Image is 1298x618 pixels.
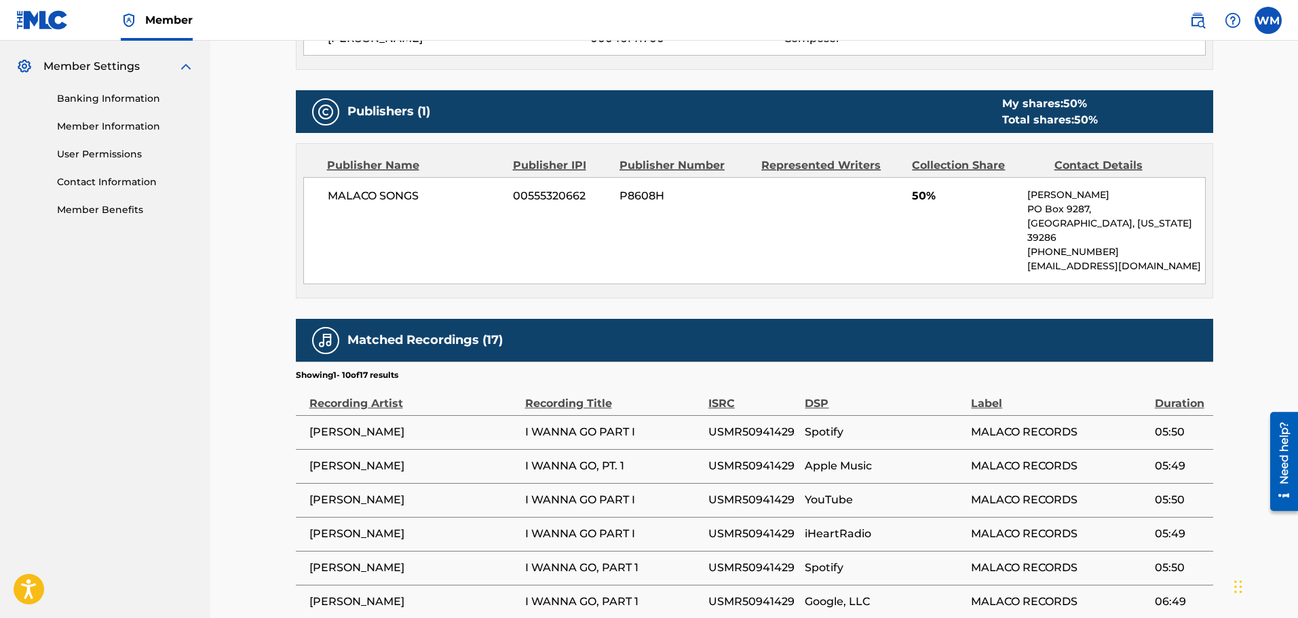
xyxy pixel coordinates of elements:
[971,560,1147,576] span: MALACO RECORDS
[513,188,609,204] span: 00555320662
[708,492,799,508] span: USMR50941429
[708,424,799,440] span: USMR50941429
[1155,492,1206,508] span: 05:50
[121,12,137,28] img: Top Rightsholder
[57,119,194,134] a: Member Information
[1155,560,1206,576] span: 05:50
[1219,7,1246,34] div: Help
[57,147,194,161] a: User Permissions
[805,560,964,576] span: Spotify
[805,381,964,412] div: DSP
[1002,96,1098,112] div: My shares:
[328,188,503,204] span: MALACO SONGS
[971,381,1147,412] div: Label
[1155,526,1206,542] span: 05:49
[971,526,1147,542] span: MALACO RECORDS
[912,157,1044,174] div: Collection Share
[57,203,194,217] a: Member Benefits
[327,157,503,174] div: Publisher Name
[309,458,518,474] span: [PERSON_NAME]
[525,526,702,542] span: I WANNA GO PART I
[525,381,702,412] div: Recording Title
[296,369,398,381] p: Showing 1 - 10 of 17 results
[1255,7,1282,34] div: User Menu
[513,157,609,174] div: Publisher IPI
[1027,245,1204,259] p: [PHONE_NUMBER]
[1260,406,1298,516] iframe: Resource Center
[1234,566,1242,607] div: Drag
[43,58,140,75] span: Member Settings
[619,157,751,174] div: Publisher Number
[525,560,702,576] span: I WANNA GO, PART 1
[347,332,503,348] h5: Matched Recordings (17)
[525,492,702,508] span: I WANNA GO PART I
[1184,7,1211,34] a: Public Search
[1225,12,1241,28] img: help
[1189,12,1206,28] img: search
[1155,424,1206,440] span: 05:50
[318,104,334,120] img: Publishers
[309,594,518,610] span: [PERSON_NAME]
[1230,553,1298,618] iframe: Chat Widget
[178,58,194,75] img: expand
[708,458,799,474] span: USMR50941429
[145,12,193,28] span: Member
[805,458,964,474] span: Apple Music
[708,526,799,542] span: USMR50941429
[805,492,964,508] span: YouTube
[309,424,518,440] span: [PERSON_NAME]
[309,560,518,576] span: [PERSON_NAME]
[57,92,194,106] a: Banking Information
[318,332,334,349] img: Matched Recordings
[1027,202,1204,216] p: PO Box 9287,
[708,381,799,412] div: ISRC
[1063,97,1087,110] span: 50 %
[57,175,194,189] a: Contact Information
[525,594,702,610] span: I WANNA GO, PART 1
[708,560,799,576] span: USMR50941429
[1074,113,1098,126] span: 50 %
[309,381,518,412] div: Recording Artist
[708,594,799,610] span: USMR50941429
[1027,188,1204,202] p: [PERSON_NAME]
[309,526,518,542] span: [PERSON_NAME]
[309,492,518,508] span: [PERSON_NAME]
[805,526,964,542] span: iHeartRadio
[912,188,1017,204] span: 50%
[971,594,1147,610] span: MALACO RECORDS
[525,424,702,440] span: I WANNA GO PART I
[805,594,964,610] span: Google, LLC
[619,188,751,204] span: P8608H
[1054,157,1186,174] div: Contact Details
[16,10,69,30] img: MLC Logo
[1155,594,1206,610] span: 06:49
[1002,112,1098,128] div: Total shares:
[1027,216,1204,245] p: [GEOGRAPHIC_DATA], [US_STATE] 39286
[805,424,964,440] span: Spotify
[761,157,902,174] div: Represented Writers
[347,104,430,119] h5: Publishers (1)
[16,58,33,75] img: Member Settings
[1155,458,1206,474] span: 05:49
[971,492,1147,508] span: MALACO RECORDS
[971,458,1147,474] span: MALACO RECORDS
[1027,259,1204,273] p: [EMAIL_ADDRESS][DOMAIN_NAME]
[971,424,1147,440] span: MALACO RECORDS
[525,458,702,474] span: I WANNA GO, PT. 1
[1155,381,1206,412] div: Duration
